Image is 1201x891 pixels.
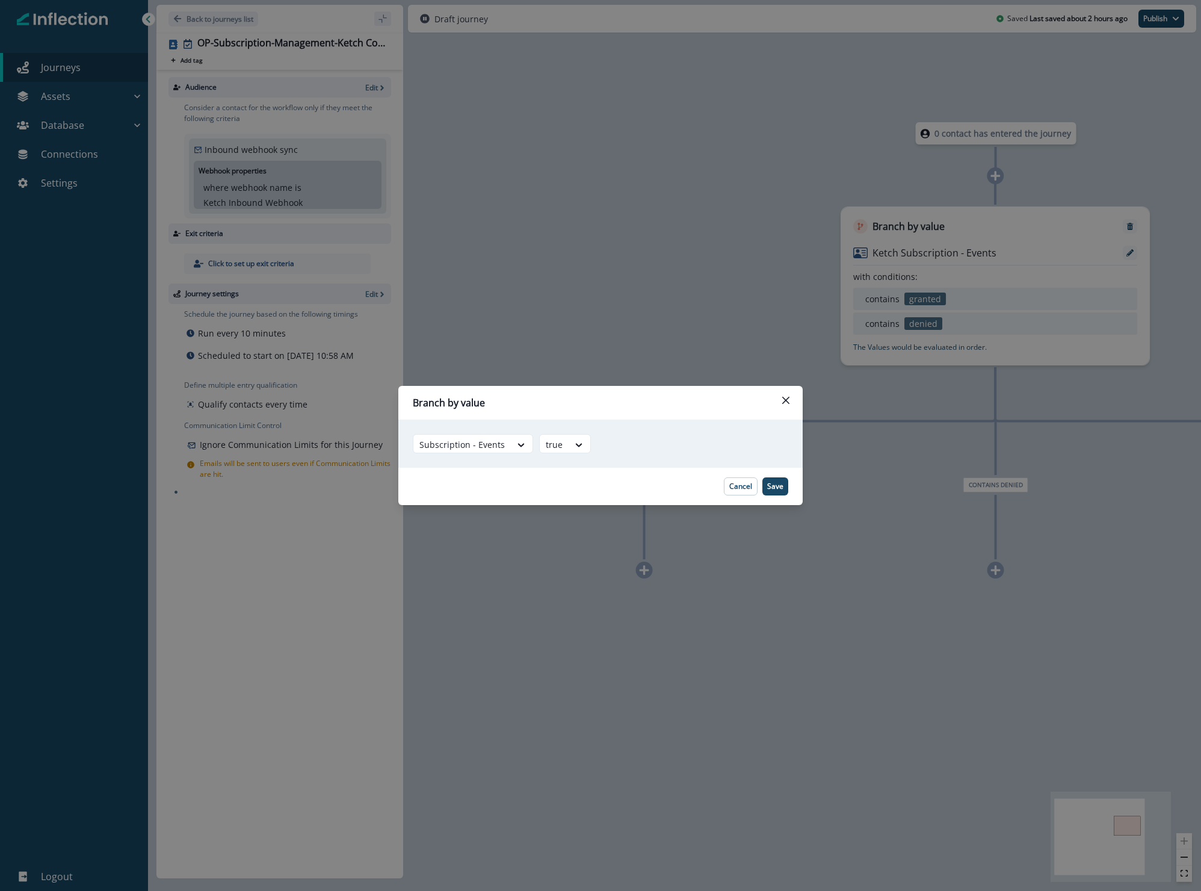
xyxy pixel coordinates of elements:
[776,391,795,410] button: Close
[762,477,788,495] button: Save
[724,477,758,495] button: Cancel
[413,396,485,410] p: Branch by value
[729,482,752,491] p: Cancel
[767,482,783,491] p: Save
